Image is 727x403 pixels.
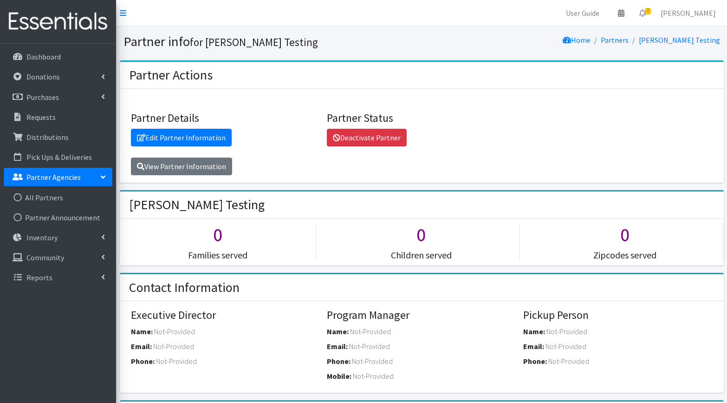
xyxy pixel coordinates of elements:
a: Purchases [4,88,112,106]
span: 7 [645,8,651,14]
h5: Families served [120,250,316,261]
h1: 0 [120,224,316,246]
h2: Partner Actions [129,67,213,83]
a: Community [4,248,112,267]
p: Requests [26,112,56,122]
p: Purchases [26,92,59,102]
a: Distributions [4,128,112,146]
p: Dashboard [26,52,61,61]
h1: 0 [527,224,723,246]
label: Name: [327,326,349,337]
span: Not-Provided [154,327,195,336]
span: Not-Provided [350,327,391,336]
label: Phone: [131,356,155,367]
span: Not-Provided [548,357,589,366]
h1: 0 [323,224,519,246]
label: Mobile: [327,370,351,382]
a: Home [563,35,591,45]
label: Email: [131,341,152,352]
a: Pick Ups & Deliveries [4,148,112,166]
span: Not-Provided [349,342,390,351]
a: Partners [601,35,629,45]
h2: [PERSON_NAME] Testing [129,197,265,213]
h2: Contact Information [129,280,240,296]
p: Distributions [26,132,69,142]
h4: Partner Details [131,112,320,125]
a: Reports [4,268,112,287]
p: Inventory [26,233,58,242]
a: Edit Partner Information [131,129,232,146]
a: User Guide [558,4,607,22]
h4: Partner Status [327,112,516,125]
label: Phone: [327,356,351,367]
a: View Partner Information [131,158,232,175]
a: [PERSON_NAME] [653,4,723,22]
h4: Pickup Person [523,309,713,322]
label: Email: [523,341,544,352]
a: [PERSON_NAME] Testing [639,35,720,45]
a: Partner Announcement [4,208,112,227]
span: Not-Provided [153,342,194,351]
h5: Children served [323,250,519,261]
a: Inventory [4,228,112,247]
span: Not-Provided [156,357,197,366]
label: Email: [327,341,348,352]
p: Pick Ups & Deliveries [26,152,92,162]
span: Not-Provided [352,357,393,366]
span: Not-Provided [353,371,394,381]
a: Donations [4,67,112,86]
small: for [PERSON_NAME] Testing [190,35,318,49]
a: Requests [4,108,112,126]
a: Dashboard [4,47,112,66]
p: Donations [26,72,60,81]
h1: Partner info [123,33,418,50]
img: HumanEssentials [4,6,112,37]
label: Name: [523,326,545,337]
p: Partner Agencies [26,172,81,182]
span: Not-Provided [545,342,586,351]
h4: Executive Director [131,309,320,322]
span: Not-Provided [546,327,587,336]
h5: Zipcodes served [527,250,723,261]
a: All Partners [4,188,112,207]
label: Name: [131,326,153,337]
a: Partner Agencies [4,168,112,186]
label: Phone: [523,356,547,367]
p: Reports [26,273,52,282]
p: Community [26,253,64,262]
a: 7 [632,4,653,22]
h4: Program Manager [327,309,516,322]
a: Deactivate Partner [327,129,407,146]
